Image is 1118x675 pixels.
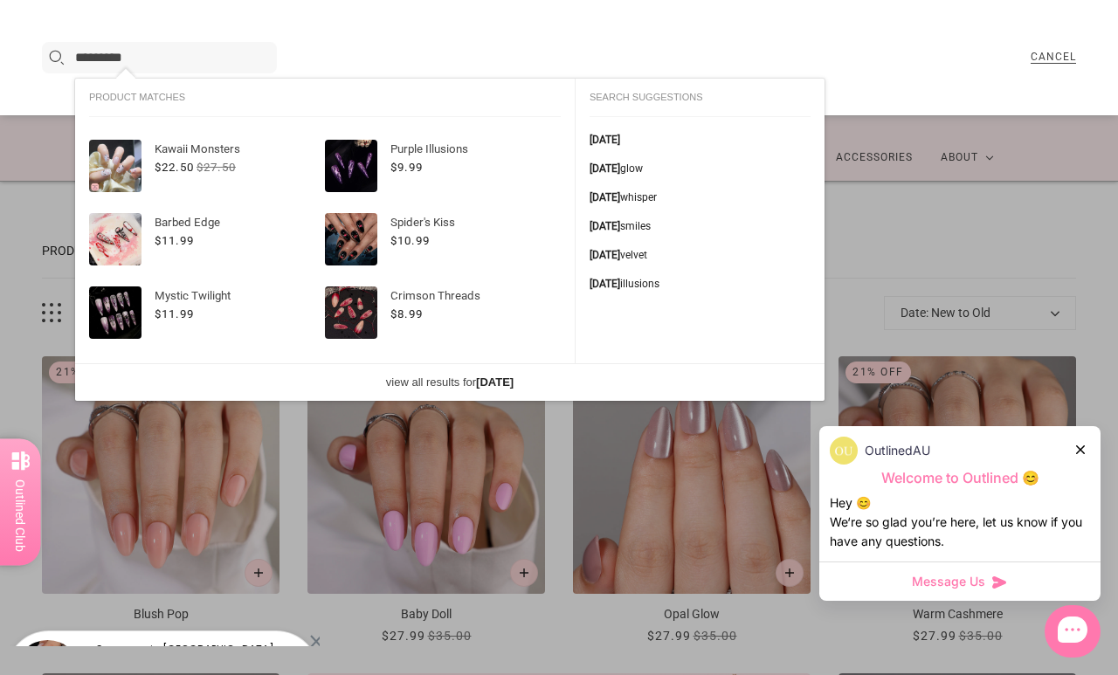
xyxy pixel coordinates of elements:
[912,573,985,590] span: Message Us
[386,373,514,391] button: view all results for[DATE]
[390,286,480,305] button: Crimson Threads
[590,278,620,290] span: [DATE]
[830,493,1090,551] div: Hey 😊 We‘re so glad you’re here, let us know if you have any questions.
[576,155,825,183] button: [DATE]glow
[476,375,514,389] span: [DATE]
[89,286,141,339] img: mystic-twilight-press-on-manicure_700x.jpg
[590,191,620,203] span: [DATE]
[89,140,141,192] img: kawaii-monsters-semi-cured-gel-strips_700x.jpg
[155,286,231,305] button: Mystic Twilight
[1031,52,1076,65] div: Cancel
[155,213,220,231] button: Barbed Edge
[576,270,825,299] button: [DATE]illusions
[390,234,430,247] span: $10.99
[576,241,825,270] button: [DATE]velvet
[390,213,455,231] button: Spider's Kiss
[576,212,825,241] button: [DATE]smiles
[390,307,423,320] span: $8.99
[390,140,468,158] button: Purple Illusions
[390,161,423,174] span: $9.99
[325,140,377,192] img: purple-illusions-press-on-manicure_700x.jpg
[830,469,1090,487] p: Welcome to Outlined 😊
[197,161,236,174] span: $27.50
[89,79,561,117] div: Product matches
[590,134,620,146] span: [DATE]
[96,644,304,665] p: Someone in [GEOGRAPHIC_DATA], [GEOGRAPHIC_DATA] purchased
[590,79,811,117] div: Search suggestions
[865,441,930,460] p: OutlinedAU
[155,161,194,174] span: $22.50
[576,183,825,212] button: [DATE]whisper
[590,162,620,175] span: [DATE]
[590,249,620,261] span: [DATE]
[155,234,194,247] span: $11.99
[155,307,194,320] span: $11.99
[830,437,858,465] img: data:image/png;base64,iVBORw0KGgoAAAANSUhEUgAAACQAAAAkCAYAAADhAJiYAAAAAXNSR0IArs4c6QAAAERlWElmTU0...
[325,213,377,265] img: spiders-kiss-press-on-manicure_700x.jpg
[576,126,825,155] button: [DATE]
[89,213,141,265] img: barbed-edge-press-on-manicure_700x.jpg
[590,220,620,232] span: [DATE]
[325,286,377,339] img: crimson-threads-press-on-manicure_700x.jpg
[155,140,240,158] button: Kawaii Monsters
